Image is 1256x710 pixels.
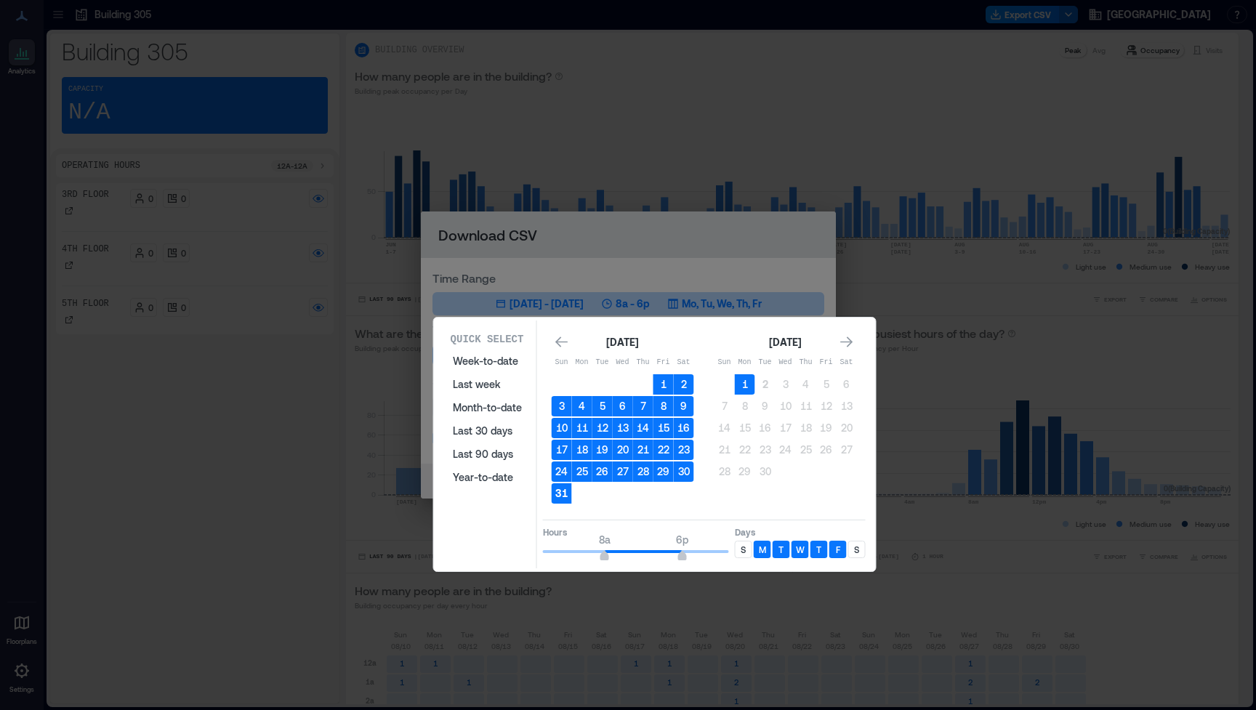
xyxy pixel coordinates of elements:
button: 26 [816,440,837,460]
p: Wed [776,357,796,368]
button: 3 [552,396,572,416]
p: Thu [796,357,816,368]
p: Sat [837,357,857,368]
p: Wed [613,357,633,368]
p: S [741,544,746,555]
button: 26 [592,461,613,482]
button: Last 30 days [444,419,531,443]
button: 2 [674,374,694,395]
button: 6 [613,396,633,416]
button: 8 [653,396,674,416]
button: 7 [714,396,735,416]
button: 4 [796,374,816,395]
p: Days [735,526,866,538]
button: 21 [633,440,653,460]
p: Tue [592,357,613,368]
button: Week-to-date [444,350,531,373]
p: T [816,544,821,555]
button: 9 [755,396,776,416]
button: 11 [796,396,816,416]
p: Sun [714,357,735,368]
p: Tue [755,357,776,368]
button: 3 [776,374,796,395]
button: 23 [674,440,694,460]
button: 13 [613,418,633,438]
p: Mon [735,357,755,368]
p: S [854,544,859,555]
p: Quick Select [451,332,524,347]
button: 15 [653,418,674,438]
button: 30 [755,461,776,482]
button: 27 [837,440,857,460]
p: T [778,544,784,555]
button: 28 [714,461,735,482]
button: Go to next month [837,332,857,352]
p: Sun [552,357,572,368]
button: 16 [674,418,694,438]
th: Thursday [633,352,653,373]
th: Friday [816,352,837,373]
button: 4 [572,396,592,416]
button: 12 [816,396,837,416]
button: 22 [653,440,674,460]
button: 30 [674,461,694,482]
th: Sunday [714,352,735,373]
p: Thu [633,357,653,368]
button: 2 [755,374,776,395]
button: 14 [714,418,735,438]
button: 11 [572,418,592,438]
button: 31 [552,483,572,504]
th: Saturday [674,352,694,373]
span: 8a [599,533,611,546]
p: Hours [543,526,729,538]
button: 27 [613,461,633,482]
p: Fri [653,357,674,368]
button: Go to previous month [552,332,572,352]
button: 6 [837,374,857,395]
button: 19 [816,418,837,438]
p: Fri [816,357,837,368]
button: 24 [776,440,796,460]
p: Sat [674,357,694,368]
button: 23 [755,440,776,460]
button: 17 [552,440,572,460]
button: 28 [633,461,653,482]
button: 16 [755,418,776,438]
button: 20 [613,440,633,460]
button: Year-to-date [444,466,531,489]
button: 1 [653,374,674,395]
th: Monday [735,352,755,373]
button: 29 [653,461,674,482]
th: Thursday [796,352,816,373]
th: Sunday [552,352,572,373]
button: 10 [552,418,572,438]
p: F [836,544,840,555]
p: M [759,544,766,555]
button: 12 [592,418,613,438]
button: 10 [776,396,796,416]
button: 19 [592,440,613,460]
th: Tuesday [592,352,613,373]
button: 14 [633,418,653,438]
button: Last week [444,373,531,396]
button: 5 [816,374,837,395]
button: 8 [735,396,755,416]
th: Saturday [837,352,857,373]
button: 18 [796,418,816,438]
th: Tuesday [755,352,776,373]
button: Last 90 days [444,443,531,466]
button: 15 [735,418,755,438]
th: Wednesday [613,352,633,373]
button: 5 [592,396,613,416]
button: 29 [735,461,755,482]
div: [DATE] [603,334,643,351]
button: 24 [552,461,572,482]
button: Month-to-date [444,396,531,419]
p: W [796,544,805,555]
button: 9 [674,396,694,416]
button: 13 [837,396,857,416]
button: 25 [572,461,592,482]
button: 20 [837,418,857,438]
button: 17 [776,418,796,438]
p: Mon [572,357,592,368]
